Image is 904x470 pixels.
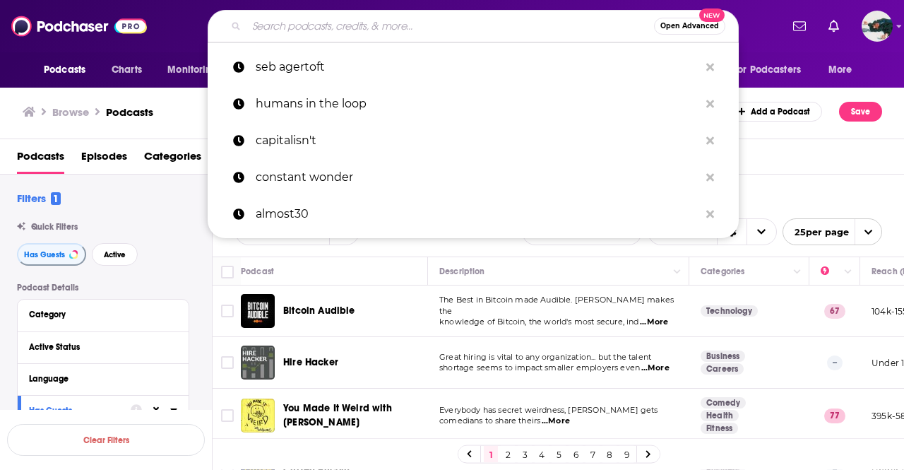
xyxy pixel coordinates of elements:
[283,401,423,430] a: You Made It Weird with [PERSON_NAME]
[484,446,498,463] a: 1
[701,423,738,434] a: Fitness
[439,363,640,372] span: shortage seems to impact smaller employers even
[542,416,570,427] span: ...More
[439,263,484,280] div: Description
[256,86,699,122] p: humans in the loop
[439,405,658,415] span: Everybody has secret weirdness, [PERSON_NAME] gets
[29,338,177,356] button: Active Status
[167,60,218,80] span: Monitoring
[241,294,275,328] img: Bitcoin Audible
[29,342,168,352] div: Active Status
[439,352,651,362] span: Great hiring is vital to any organization... but the talent
[283,402,392,428] span: You Made It Weird with [PERSON_NAME]
[104,251,126,259] span: Active
[208,196,739,233] a: almost30
[787,14,811,38] a: Show notifications dropdown
[246,15,654,37] input: Search podcasts, credits, & more...
[701,410,739,421] a: Health
[640,317,668,328] span: ...More
[17,145,64,174] a: Podcasts
[92,243,138,266] button: Active
[102,57,150,83] a: Charts
[821,263,840,280] div: Power Score
[654,18,725,35] button: Open AdvancedNew
[701,305,758,317] a: Technology
[699,8,725,22] span: New
[81,145,127,174] a: Episodes
[726,102,823,122] a: Add a Podcast
[701,363,744,375] a: Careers
[824,409,845,423] p: 77
[17,243,86,266] button: Has Guests
[824,304,845,318] p: 67
[439,295,674,316] span: The Best in Bitcoin made Audible. [PERSON_NAME] makes the
[29,305,177,323] button: Category
[241,399,275,433] img: You Made It Weird with Pete Holmes
[208,10,739,42] div: Search podcasts, credits, & more...
[862,11,893,42] span: Logged in as fsg.publicity
[29,374,168,384] div: Language
[106,105,153,119] a: Podcasts
[29,310,168,319] div: Category
[241,263,274,280] div: Podcast
[208,122,739,159] a: capitalisn't
[552,446,566,463] a: 5
[619,446,634,463] a: 9
[112,60,142,80] span: Charts
[783,218,882,245] button: open menu
[724,57,821,83] button: open menu
[439,416,540,425] span: comedians to share theirs
[669,264,686,281] button: Column Actions
[283,356,338,368] span: Hire Hacker
[29,401,131,419] button: Has Guests
[602,446,617,463] a: 8
[52,105,89,119] h3: Browse
[7,424,205,456] button: Clear Filters
[701,263,744,280] div: Categories
[733,60,801,80] span: For Podcasters
[283,305,355,317] span: Bitcoin Audible
[283,356,338,370] a: Hire Hacker
[701,397,746,409] a: Comedy
[24,251,65,259] span: Has Guests
[29,370,177,387] button: Language
[783,221,849,243] span: 25 per page
[144,145,201,174] a: Categories
[585,446,600,463] a: 7
[660,23,719,30] span: Open Advanced
[439,317,639,327] span: knowledge of Bitcoin, the world's most secure, ind
[827,356,843,370] p: --
[828,60,852,80] span: More
[241,346,275,380] img: Hire Hacker
[569,446,583,463] a: 6
[256,49,699,86] p: seb agertoft
[208,159,739,196] a: constant wonder
[823,14,845,38] a: Show notifications dropdown
[641,363,670,374] span: ...More
[840,264,857,281] button: Column Actions
[157,57,236,83] button: open menu
[256,122,699,159] p: capitalisn't
[535,446,549,463] a: 4
[501,446,515,463] a: 2
[256,196,699,233] p: almost30
[51,192,61,205] span: 1
[518,446,532,463] a: 3
[31,222,78,232] span: Quick Filters
[701,351,745,362] a: Business
[283,304,355,318] a: Bitcoin Audible
[221,356,234,369] span: Toggle select row
[789,264,806,281] button: Column Actions
[221,305,234,317] span: Toggle select row
[256,159,699,196] p: constant wonder
[34,57,104,83] button: open menu
[819,57,870,83] button: open menu
[839,102,882,122] button: Save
